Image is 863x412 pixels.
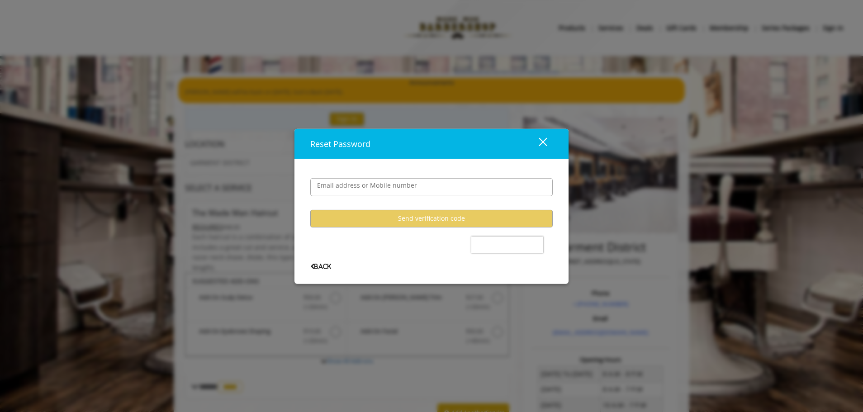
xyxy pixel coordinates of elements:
[522,134,553,153] button: close dialog
[310,138,370,149] span: Reset Password
[310,178,553,196] input: Email address or Mobile number
[310,209,553,227] button: Send verification code
[310,263,331,269] span: Back
[313,180,422,190] label: Email address or Mobile number
[471,236,543,253] iframe: reCAPTCHA
[528,137,546,151] div: close dialog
